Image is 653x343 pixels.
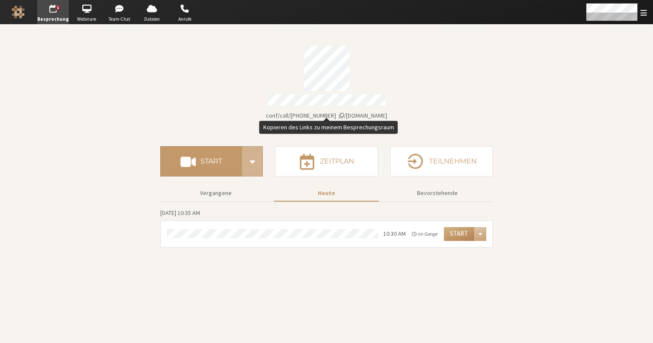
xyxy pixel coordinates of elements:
[385,186,490,201] button: Bevorstehende
[390,146,493,176] button: Teilnehmen
[71,16,102,23] span: Webinare
[55,5,61,11] div: 1
[429,158,477,165] h4: Teilnehmen
[12,6,25,19] img: Iotum
[160,209,200,217] span: [DATE] 10:35 AM
[163,186,268,201] button: Vergangene
[170,16,200,23] span: Anrufe
[412,230,438,238] em: im Gange
[275,146,378,176] button: Zeitplan
[474,227,486,241] div: Menü öffnen
[444,227,474,241] button: Start
[383,229,406,238] div: 10:30 AM
[160,40,493,134] section: Kontodaten
[137,16,167,23] span: Dateien
[160,208,493,247] section: Heutige Besprechungen
[104,16,135,23] span: Team-Chat
[160,146,242,176] button: Start
[284,125,369,134] button: Details zur Audiokonferenz
[631,321,647,337] iframe: Chat
[242,146,263,176] div: Start conference options
[274,186,379,201] button: Heute
[266,111,387,120] button: Kopieren des Links zu meinem BesprechungsraumKopieren des Links zu meinem Besprechungsraum
[37,16,69,23] span: Besprechung
[266,112,387,119] span: Kopieren des Links zu meinem Besprechungsraum
[200,158,222,165] h4: Start
[320,158,354,165] h4: Zeitplan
